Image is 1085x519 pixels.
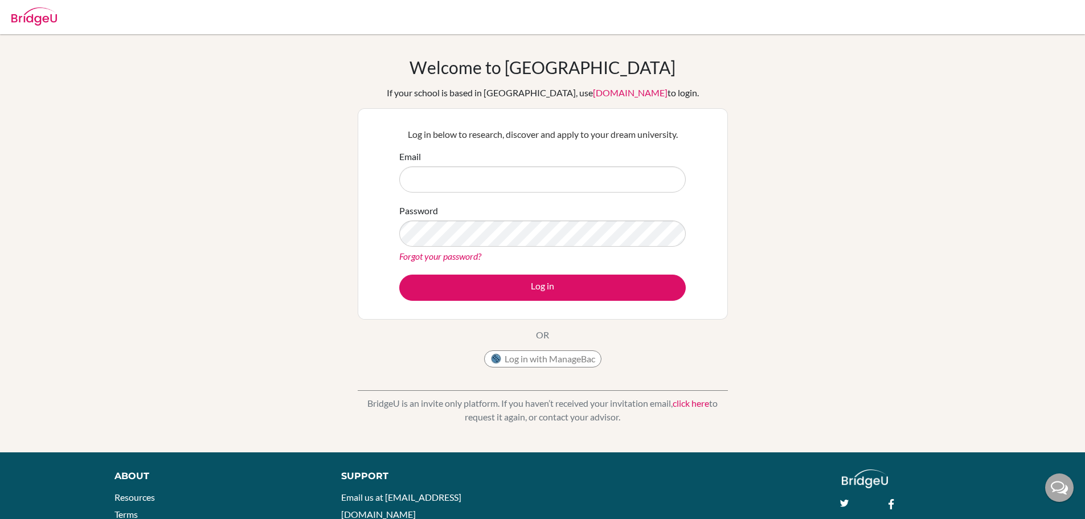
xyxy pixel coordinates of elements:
[536,328,549,342] p: OR
[358,397,728,424] p: BridgeU is an invite only platform. If you haven’t received your invitation email, to request it ...
[673,398,709,408] a: click here
[410,57,675,77] h1: Welcome to [GEOGRAPHIC_DATA]
[114,469,316,483] div: About
[387,86,699,100] div: If your school is based in [GEOGRAPHIC_DATA], use to login.
[399,128,686,141] p: Log in below to research, discover and apply to your dream university.
[399,150,421,164] label: Email
[593,87,668,98] a: [DOMAIN_NAME]
[399,251,481,261] a: Forgot your password?
[399,204,438,218] label: Password
[484,350,601,367] button: Log in with ManageBac
[341,469,529,483] div: Support
[114,492,155,502] a: Resources
[11,7,57,26] img: Bridge-U
[842,469,888,488] img: logo_white@2x-f4f0deed5e89b7ecb1c2cc34c3e3d731f90f0f143d5ea2071677605dd97b5244.png
[399,275,686,301] button: Log in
